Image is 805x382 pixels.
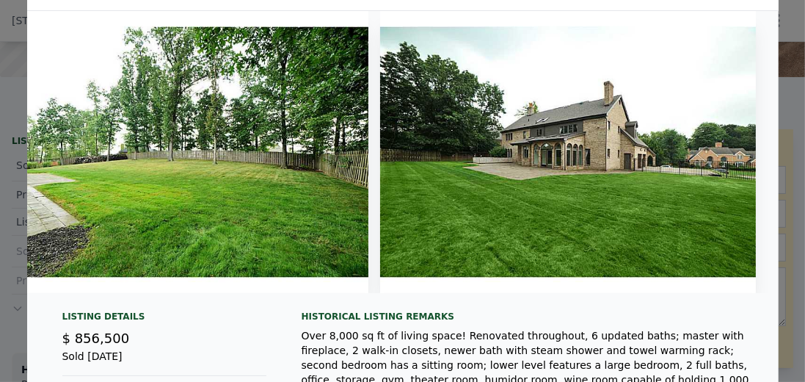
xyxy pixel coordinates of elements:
[302,311,755,322] div: Historical Listing remarks
[62,311,266,328] div: Listing Details
[62,349,266,376] div: Sold [DATE]
[62,331,130,346] span: $ 856,500
[380,11,756,293] img: Property Img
